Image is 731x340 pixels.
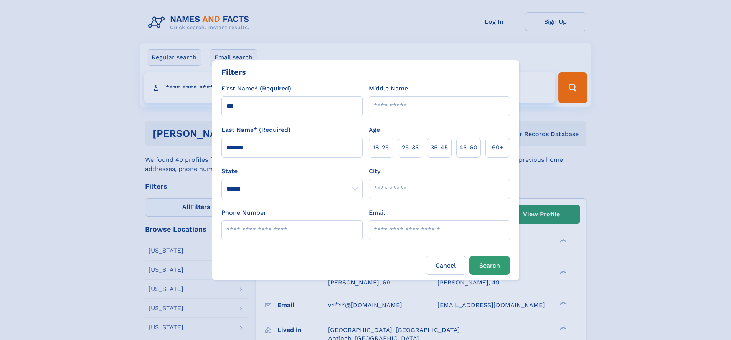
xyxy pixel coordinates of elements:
[369,125,380,135] label: Age
[431,143,448,152] span: 35‑45
[221,167,363,176] label: State
[402,143,419,152] span: 25‑35
[369,208,385,217] label: Email
[369,167,380,176] label: City
[221,84,291,93] label: First Name* (Required)
[221,66,246,78] div: Filters
[469,256,510,275] button: Search
[426,256,466,275] label: Cancel
[492,143,503,152] span: 60+
[221,208,266,217] label: Phone Number
[459,143,477,152] span: 45‑60
[221,125,290,135] label: Last Name* (Required)
[373,143,389,152] span: 18‑25
[369,84,408,93] label: Middle Name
